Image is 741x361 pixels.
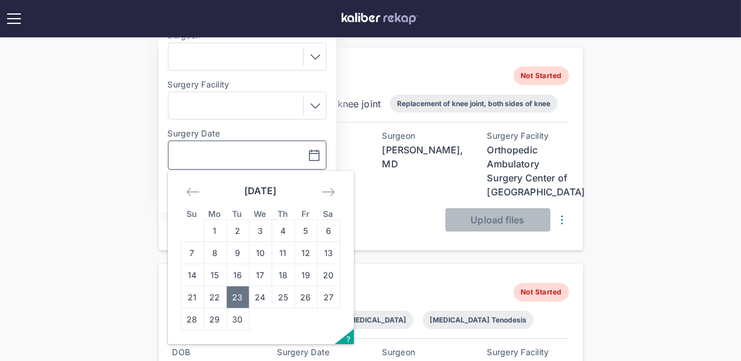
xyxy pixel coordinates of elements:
td: Thursday, September 18, 2025 [272,264,294,286]
strong: [DATE] [244,185,277,197]
td: Thursday, September 11, 2025 [272,242,294,264]
span: Upload files [470,214,524,226]
td: Tuesday, September 16, 2025 [226,264,249,286]
span: ? [347,334,351,344]
div: DOB [173,348,254,357]
td: Monday, September 22, 2025 [203,286,226,309]
td: Friday, September 19, 2025 [294,264,317,286]
td: Thursday, September 25, 2025 [272,286,294,309]
div: [PERSON_NAME], MD [382,143,464,171]
td: Wednesday, September 3, 2025 [249,220,272,242]
div: Surgery Facility [487,131,569,141]
button: Open the keyboard shortcuts panel. [335,329,354,344]
td: Tuesday, September 9, 2025 [226,242,249,264]
td: Monday, September 1, 2025 [203,220,226,242]
span: Not Started [514,283,568,302]
div: Move backward to switch to the previous month. [181,181,205,202]
small: Sa [323,209,333,219]
td: Sunday, September 14, 2025 [181,264,203,286]
td: Friday, September 26, 2025 [294,286,317,309]
td: Monday, September 8, 2025 [203,242,226,264]
small: We [254,209,266,219]
img: kaliber labs logo [342,13,419,24]
td: Tuesday, September 23, 2025 [226,286,249,309]
label: Surgery Date [168,129,326,138]
label: Surgery Facility [168,80,326,89]
td: Tuesday, September 2, 2025 [226,220,249,242]
td: Sunday, September 21, 2025 [181,286,203,309]
small: Th [278,209,289,219]
small: Tu [232,209,243,219]
small: Fr [301,209,310,219]
td: Wednesday, September 24, 2025 [249,286,272,309]
td: Saturday, September 20, 2025 [317,264,340,286]
img: open menu icon [5,9,23,28]
div: Surgery Date [278,348,359,357]
div: Surgery Facility [487,348,569,357]
button: Upload files [445,208,550,232]
td: Monday, September 15, 2025 [203,264,226,286]
td: Wednesday, September 10, 2025 [249,242,272,264]
div: Replacement of knee joint, both sides of knee [397,99,550,108]
td: Friday, September 5, 2025 [294,220,317,242]
td: Friday, September 12, 2025 [294,242,317,264]
small: Su [187,209,198,219]
td: Saturday, September 6, 2025 [317,220,340,242]
td: Thursday, September 4, 2025 [272,220,294,242]
span: Not Started [514,66,568,85]
div: Surgeon [382,131,464,141]
td: Saturday, September 13, 2025 [317,242,340,264]
td: Sunday, September 28, 2025 [181,309,203,331]
td: Monday, September 29, 2025 [203,309,226,331]
td: Sunday, September 7, 2025 [181,242,203,264]
div: Orthopedic Ambulatory Surgery Center of [GEOGRAPHIC_DATA] [487,143,569,199]
td: Tuesday, September 30, 2025 [226,309,249,331]
div: Surgeon [382,348,464,357]
td: Saturday, September 27, 2025 [317,286,340,309]
td: Wednesday, September 17, 2025 [249,264,272,286]
div: Move forward to switch to the next month. [316,181,340,202]
div: [MEDICAL_DATA] Tenodesis [430,316,526,324]
small: Mo [208,209,222,219]
div: Extensive [MEDICAL_DATA] [312,316,406,324]
img: DotsThreeVertical.31cb0eda.svg [555,213,569,227]
div: Calendar [168,171,353,344]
